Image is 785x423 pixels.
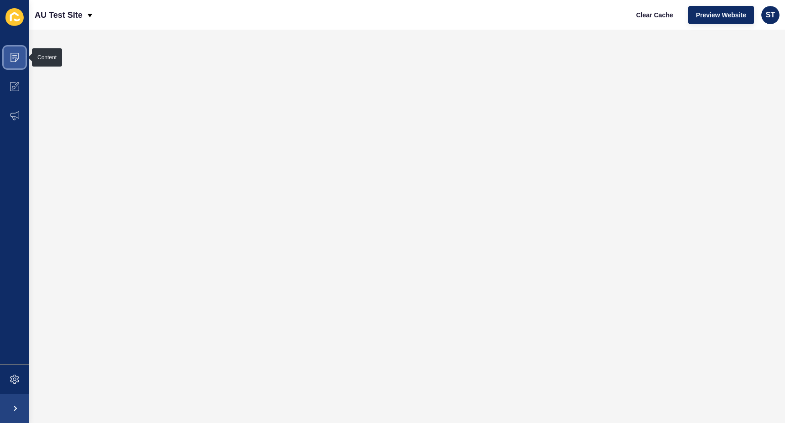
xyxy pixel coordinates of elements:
[628,6,681,24] button: Clear Cache
[766,10,775,20] span: ST
[35,4,83,26] p: AU Test Site
[688,6,754,24] button: Preview Website
[636,10,673,20] span: Clear Cache
[37,54,57,61] div: Content
[696,10,746,20] span: Preview Website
